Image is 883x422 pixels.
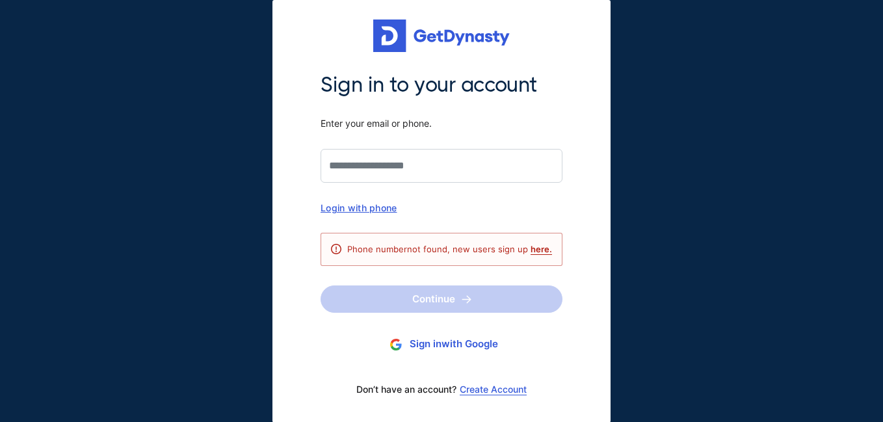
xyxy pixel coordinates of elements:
span: Enter your email or phone. [321,118,562,129]
a: here. [531,244,552,254]
img: Get started for free with Dynasty Trust Company [373,20,510,52]
div: Login with phone [321,202,562,213]
span: Sign in to your account [321,72,562,99]
span: Phone number not found, new users sign up [347,244,552,254]
div: Don’t have an account? [321,376,562,403]
a: Create Account [460,384,527,395]
button: Sign inwith Google [321,332,562,356]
